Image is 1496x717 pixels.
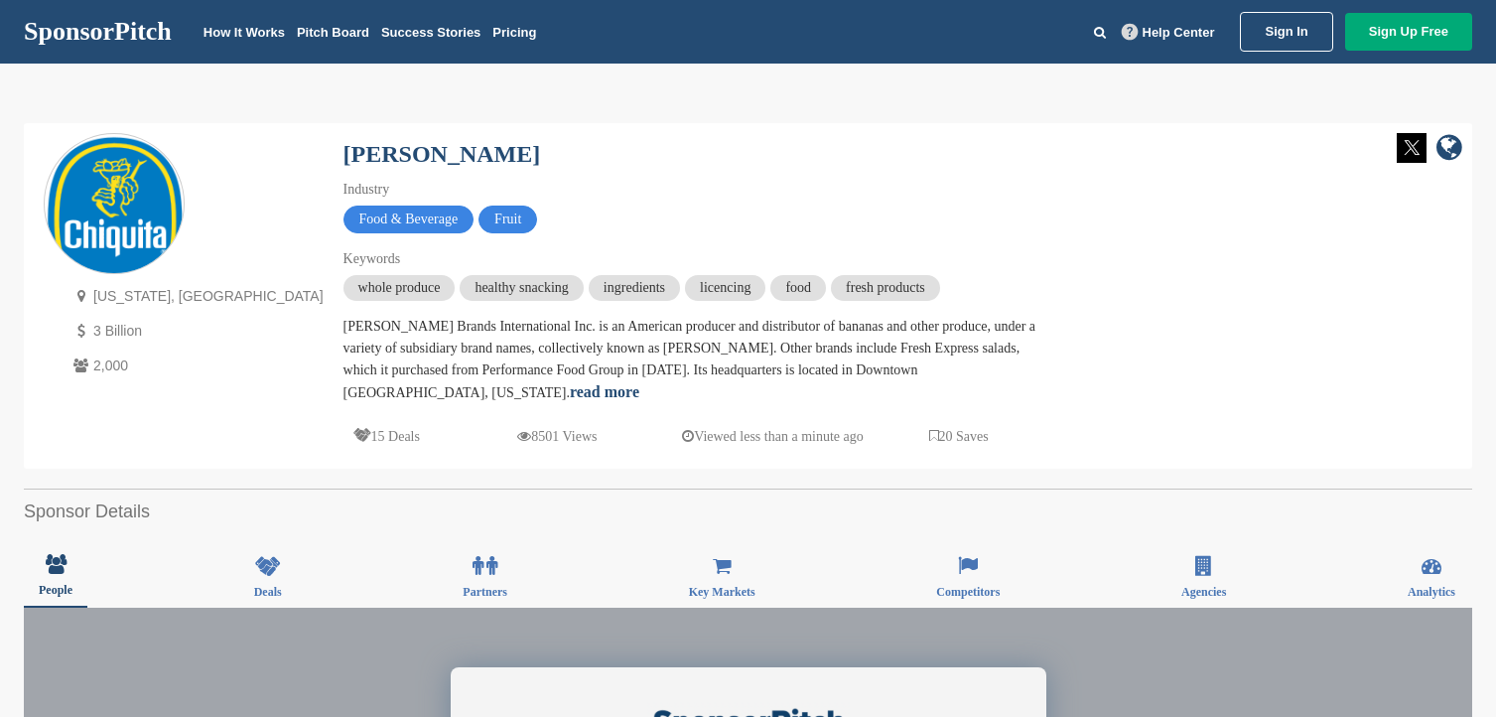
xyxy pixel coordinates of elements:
[1436,133,1462,166] a: company link
[24,19,172,45] a: SponsorPitch
[517,424,597,449] p: 8501 Views
[1240,12,1332,52] a: Sign In
[589,275,680,301] span: ingredients
[936,586,1000,598] span: Competitors
[929,424,989,449] p: 20 Saves
[1118,21,1219,44] a: Help Center
[68,319,324,344] p: 3 Billion
[353,424,420,449] p: 15 Deals
[45,134,184,306] img: Sponsorpitch & Chiquita
[343,141,541,167] a: [PERSON_NAME]
[1345,13,1472,51] a: Sign Up Free
[689,586,755,598] span: Key Markets
[343,206,475,233] span: Food & Beverage
[1181,586,1226,598] span: Agencies
[831,275,940,301] span: fresh products
[39,584,72,596] span: People
[460,275,583,301] span: healthy snacking
[297,25,369,40] a: Pitch Board
[254,586,282,598] span: Deals
[1408,586,1455,598] span: Analytics
[381,25,480,40] a: Success Stories
[685,275,765,301] span: licencing
[570,383,639,400] a: read more
[68,354,324,378] p: 2,000
[1397,133,1427,163] img: Twitter white
[770,275,826,301] span: food
[463,586,507,598] span: Partners
[492,25,536,40] a: Pricing
[204,25,285,40] a: How It Works
[343,275,456,301] span: whole produce
[682,424,864,449] p: Viewed less than a minute ago
[68,284,324,309] p: [US_STATE], [GEOGRAPHIC_DATA]
[343,179,1038,201] div: Industry
[478,206,537,233] span: Fruit
[343,248,1038,270] div: Keywords
[343,316,1038,404] div: [PERSON_NAME] Brands International Inc. is an American producer and distributor of bananas and ot...
[24,499,1472,525] h2: Sponsor Details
